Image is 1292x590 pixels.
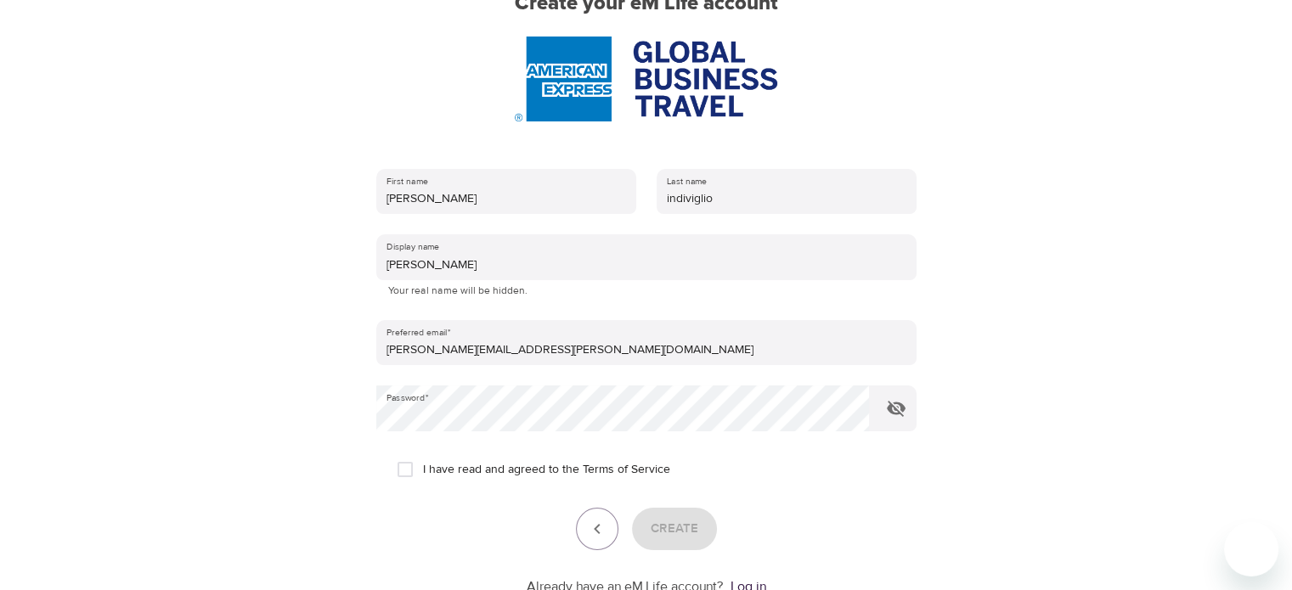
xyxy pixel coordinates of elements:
[423,461,670,479] span: I have read and agreed to the
[515,37,776,121] img: AmEx%20GBT%20logo.png
[583,461,670,479] a: Terms of Service
[1224,522,1278,576] iframe: Button to launch messaging window
[388,283,905,300] p: Your real name will be hidden.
